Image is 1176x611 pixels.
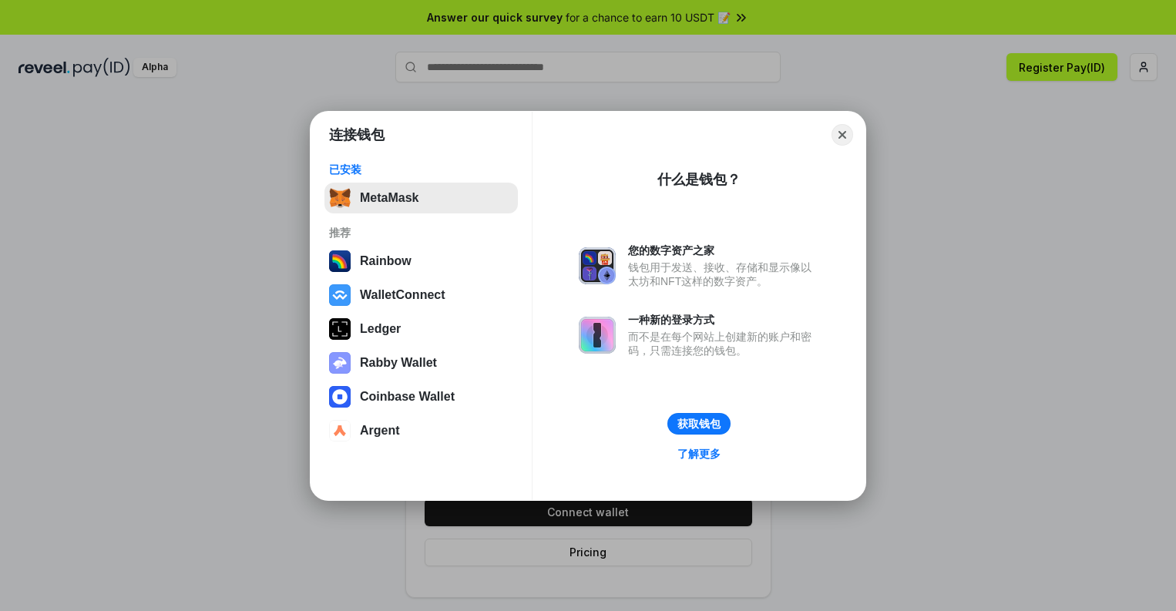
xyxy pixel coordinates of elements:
img: svg+xml,%3Csvg%20fill%3D%22none%22%20height%3D%2233%22%20viewBox%3D%220%200%2035%2033%22%20width%... [329,187,351,209]
div: 什么是钱包？ [657,170,741,189]
div: Coinbase Wallet [360,390,455,404]
button: 获取钱包 [667,413,731,435]
a: 了解更多 [668,444,730,464]
div: 而不是在每个网站上创建新的账户和密码，只需连接您的钱包。 [628,330,819,358]
img: svg+xml,%3Csvg%20width%3D%2228%22%20height%3D%2228%22%20viewBox%3D%220%200%2028%2028%22%20fill%3D... [329,284,351,306]
img: svg+xml,%3Csvg%20width%3D%2228%22%20height%3D%2228%22%20viewBox%3D%220%200%2028%2028%22%20fill%3D... [329,420,351,441]
div: Rainbow [360,254,412,268]
div: 已安装 [329,163,513,176]
div: Argent [360,424,400,438]
button: WalletConnect [324,280,518,311]
div: 了解更多 [677,447,721,461]
div: 推荐 [329,226,513,240]
div: 您的数字资产之家 [628,243,819,257]
div: 获取钱包 [677,417,721,431]
button: Ledger [324,314,518,344]
button: MetaMask [324,183,518,213]
img: svg+xml,%3Csvg%20width%3D%2228%22%20height%3D%2228%22%20viewBox%3D%220%200%2028%2028%22%20fill%3D... [329,386,351,408]
div: MetaMask [360,191,418,205]
div: 钱包用于发送、接收、存储和显示像以太坊和NFT这样的数字资产。 [628,260,819,288]
img: svg+xml,%3Csvg%20xmlns%3D%22http%3A%2F%2Fwww.w3.org%2F2000%2Fsvg%22%20fill%3D%22none%22%20viewBox... [329,352,351,374]
div: Rabby Wallet [360,356,437,370]
button: Rainbow [324,246,518,277]
button: Coinbase Wallet [324,381,518,412]
img: svg+xml,%3Csvg%20width%3D%22120%22%20height%3D%22120%22%20viewBox%3D%220%200%20120%20120%22%20fil... [329,250,351,272]
img: svg+xml,%3Csvg%20xmlns%3D%22http%3A%2F%2Fwww.w3.org%2F2000%2Fsvg%22%20fill%3D%22none%22%20viewBox... [579,247,616,284]
h1: 连接钱包 [329,126,385,144]
img: svg+xml,%3Csvg%20xmlns%3D%22http%3A%2F%2Fwww.w3.org%2F2000%2Fsvg%22%20fill%3D%22none%22%20viewBox... [579,317,616,354]
div: WalletConnect [360,288,445,302]
button: Close [832,124,853,146]
button: Argent [324,415,518,446]
div: Ledger [360,322,401,336]
div: 一种新的登录方式 [628,313,819,327]
img: svg+xml,%3Csvg%20xmlns%3D%22http%3A%2F%2Fwww.w3.org%2F2000%2Fsvg%22%20width%3D%2228%22%20height%3... [329,318,351,340]
button: Rabby Wallet [324,347,518,378]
